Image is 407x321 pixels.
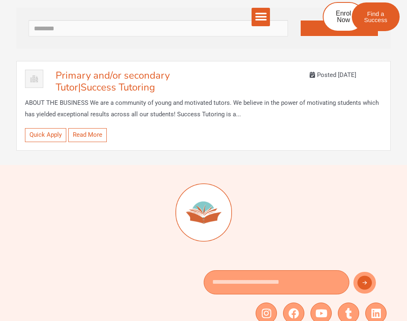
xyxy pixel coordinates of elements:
[252,8,270,26] div: Menu Toggle
[56,69,170,94] a: Primary and/or secondary Tutor|Success Tutoring
[364,11,387,23] span: Find a Success
[323,2,364,32] a: Enrol Now
[310,70,382,81] div: Posted [DATE]
[68,128,107,142] a: Read More
[81,81,155,94] span: Success Tutoring
[204,270,387,298] form: New Form
[56,69,170,94] span: Primary and/or secondary Tutor
[25,128,66,142] a: Quick Apply
[25,97,382,120] p: ABOUT THE BUSINESS We are a community of young and motivated tutors. We believe in the power of m...
[25,70,43,88] img: Success Tutoring
[352,2,400,31] a: Find a Success
[336,10,351,23] span: Enrol Now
